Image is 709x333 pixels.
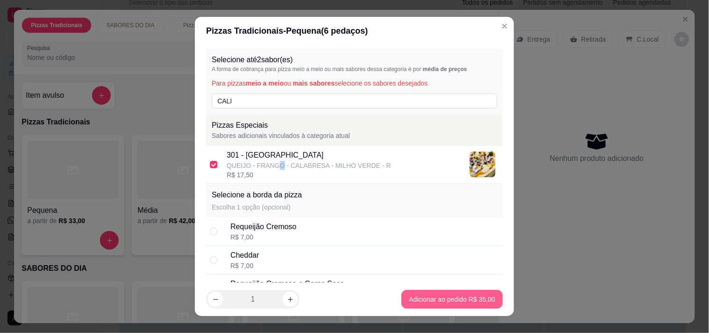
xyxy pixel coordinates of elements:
p: 1 [251,294,255,305]
div: 301 - [GEOGRAPHIC_DATA] [227,150,391,161]
p: Escolha 1 opção (opcional) [212,203,302,212]
div: R$ 7,00 [230,232,296,242]
span: mais sabores [293,80,335,87]
span: meio a meio [246,80,284,87]
p: Sabores adicionais vinculados à categoria atual [212,131,497,140]
input: Pesquise pelo nome do sabor [212,94,497,109]
button: decrease-product-quantity [208,292,223,307]
div: Requeijão Cremoso [230,221,296,232]
p: Pizzas Especiais [212,120,497,131]
div: Cheddar [230,250,259,261]
button: Close [497,19,512,34]
button: Adicionar ao pedido R$ 35,00 [401,290,502,309]
div: Pizzas Tradicionais - Pequena ( 6 pedaços) [206,24,503,37]
div: QUEIJO - FRANGO - CALABRESA - MILHO VERDE - R [227,161,391,170]
div: Requeijão Cremoso e Carne Seca [230,278,344,290]
p: Selecione a borda da pizza [212,189,302,201]
button: increase-product-quantity [283,292,298,307]
div: R$ 7,00 [230,261,259,270]
div: R$ 17,50 [227,170,391,180]
span: média de preços [423,66,467,72]
p: A forma de cobrança para pizza meio a meio ou mais sabores dessa categoria é por [212,65,497,73]
p: Selecione até 2 sabor(es) [212,54,497,65]
img: product-image [470,152,495,177]
p: Para pizzas ou selecione os sabores desejados [212,79,497,88]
